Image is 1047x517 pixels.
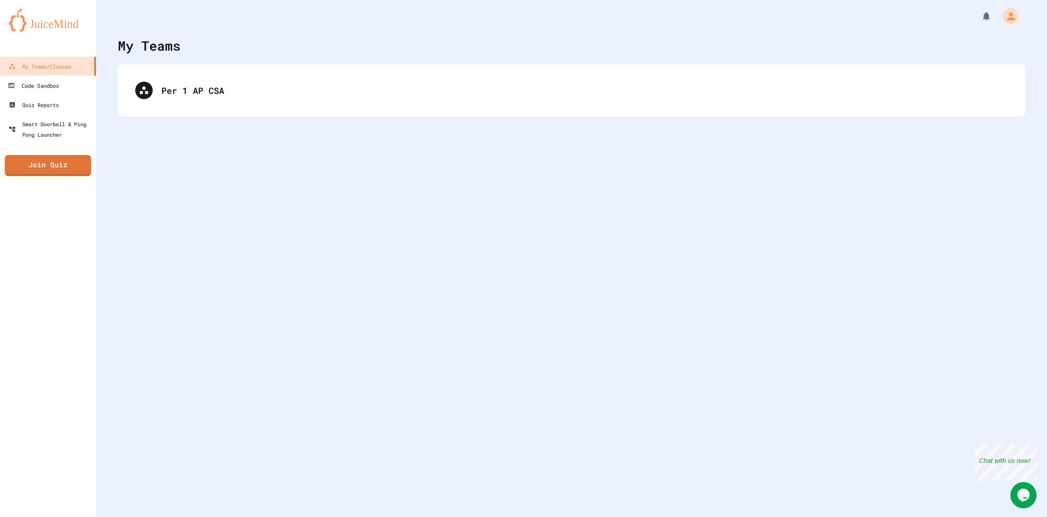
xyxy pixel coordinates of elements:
div: Per 1 AP CSA [127,73,1016,108]
a: Join Quiz [5,155,91,176]
div: Smart Doorbell & Ping Pong Launcher [9,119,92,140]
div: Quiz Reports [9,100,59,110]
iframe: chat widget [975,444,1038,481]
img: logo-orange.svg [9,9,87,31]
div: My Teams [118,36,181,55]
div: Per 1 AP CSA [161,84,1008,97]
div: Code Sandbox [8,80,59,91]
div: My Account [994,6,1021,26]
iframe: chat widget [1010,482,1038,508]
div: My Teams/Classes [9,61,71,72]
div: My Notifications [965,9,994,24]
